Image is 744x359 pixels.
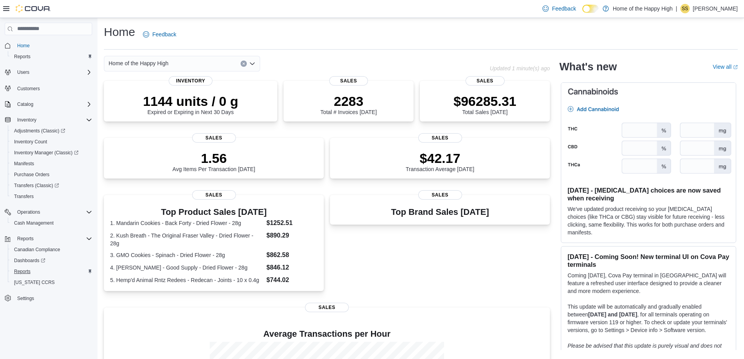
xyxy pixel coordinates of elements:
a: Manifests [11,159,37,168]
button: Inventory Count [8,136,95,147]
span: Settings [14,293,92,303]
span: Reports [14,54,30,60]
button: Settings [2,293,95,304]
button: Reports [8,51,95,62]
a: Feedback [140,27,179,42]
dt: 4. [PERSON_NAME] - Good Supply - Dried Flower - 28g [110,264,263,271]
span: Transfers [14,193,34,200]
span: SS [682,4,688,13]
span: Home [14,41,92,50]
span: Sales [329,76,368,86]
span: Inventory [17,117,36,123]
p: Updated 1 minute(s) ago [490,65,550,71]
span: Customers [17,86,40,92]
button: Catalog [14,100,36,109]
button: Manifests [8,158,95,169]
em: Please be advised that this update is purely visual and does not impact payment functionality. [567,343,722,357]
dd: $862.58 [266,250,318,260]
span: Feedback [152,30,176,38]
a: Inventory Manager (Classic) [8,147,95,158]
span: Reports [14,268,30,275]
span: Transfers (Classic) [14,182,59,189]
span: Sales [192,190,236,200]
a: Feedback [539,1,579,16]
div: Suzanne Shutiak [680,4,690,13]
img: Cova [16,5,51,13]
button: Users [14,68,32,77]
div: Expired or Expiring in Next 30 Days [143,93,238,115]
a: Inventory Manager (Classic) [11,148,82,157]
button: Operations [2,207,95,218]
span: Adjustments (Classic) [11,126,92,136]
div: Transaction Average [DATE] [406,150,475,172]
span: Cash Management [14,220,54,226]
h4: Average Transactions per Hour [110,329,544,339]
svg: External link [733,65,738,70]
span: Cash Management [11,218,92,228]
span: Dashboards [14,257,45,264]
a: Reports [11,52,34,61]
button: Reports [8,266,95,277]
span: Settings [17,295,34,302]
span: Transfers (Classic) [11,181,92,190]
dt: 3. GMO Cookies - Spinach - Dried Flower - 28g [110,251,263,259]
h1: Home [104,24,135,40]
button: Clear input [241,61,247,67]
button: Customers [2,82,95,94]
a: Dashboards [11,256,48,265]
p: 2283 [320,93,376,109]
span: Purchase Orders [11,170,92,179]
a: View allExternal link [713,64,738,70]
span: Inventory Manager (Classic) [11,148,92,157]
span: Manifests [14,161,34,167]
button: Reports [2,233,95,244]
span: Inventory Manager (Classic) [14,150,79,156]
div: Avg Items Per Transaction [DATE] [173,150,255,172]
span: Sales [418,190,462,200]
button: Users [2,67,95,78]
a: Inventory Count [11,137,50,146]
span: Operations [14,207,92,217]
button: Inventory [2,114,95,125]
span: Inventory Count [14,139,47,145]
p: Home of the Happy High [613,4,673,13]
p: 1.56 [173,150,255,166]
span: Sales [466,76,505,86]
button: Operations [14,207,43,217]
span: [US_STATE] CCRS [14,279,55,286]
a: Settings [14,294,37,303]
button: Purchase Orders [8,169,95,180]
dd: $890.29 [266,231,318,240]
span: Inventory [14,115,92,125]
button: Open list of options [249,61,255,67]
span: Customers [14,83,92,93]
a: [US_STATE] CCRS [11,278,58,287]
span: Manifests [11,159,92,168]
span: Home [17,43,30,49]
dt: 2. Kush Breath - The Original Fraser Valley - Dried Flower - 28g [110,232,263,247]
a: Transfers (Classic) [11,181,62,190]
p: Coming [DATE], Cova Pay terminal in [GEOGRAPHIC_DATA] will feature a refreshed user interface des... [567,271,730,295]
div: Total Sales [DATE] [453,93,516,115]
span: Reports [11,267,92,276]
span: Reports [11,52,92,61]
span: Operations [17,209,40,215]
a: Cash Management [11,218,57,228]
button: Reports [14,234,37,243]
span: Users [14,68,92,77]
input: Dark Mode [582,5,599,13]
dd: $846.12 [266,263,318,272]
span: Home of the Happy High [109,59,168,68]
button: [US_STATE] CCRS [8,277,95,288]
a: Dashboards [8,255,95,266]
a: Transfers [11,192,37,201]
button: Catalog [2,99,95,110]
span: Users [17,69,29,75]
strong: [DATE] and [DATE] [588,311,637,318]
span: Reports [17,236,34,242]
p: [PERSON_NAME] [693,4,738,13]
h3: Top Product Sales [DATE] [110,207,318,217]
span: Sales [305,303,349,312]
h3: [DATE] - Coming Soon! New terminal UI on Cova Pay terminals [567,253,730,268]
button: Home [2,40,95,51]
